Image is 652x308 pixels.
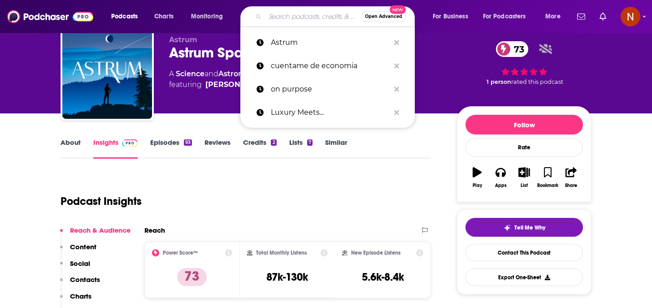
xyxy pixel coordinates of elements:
[483,10,526,23] span: For Podcasters
[240,101,415,124] a: Luxury Meets...
[169,35,197,44] span: Astrum
[496,41,529,57] a: 73
[111,10,138,23] span: Podcasts
[70,259,90,268] p: Social
[7,8,93,25] img: Podchaser - Follow, Share and Rate Podcasts
[70,292,91,300] p: Charts
[505,41,529,57] span: 73
[596,9,610,24] a: Show notifications dropdown
[513,161,536,194] button: List
[465,218,583,237] button: tell me why sparkleTell Me Why
[243,138,276,159] a: Credits2
[307,139,313,146] div: 7
[185,9,235,24] button: open menu
[169,69,355,90] div: A podcast
[521,183,528,188] div: List
[351,250,400,256] h2: New Episode Listens
[539,9,572,24] button: open menu
[60,243,96,259] button: Content
[465,244,583,261] a: Contact This Podcast
[537,183,558,188] div: Bookmark
[62,29,152,119] img: Astrum Space
[621,7,640,26] img: User Profile
[154,10,174,23] span: Charts
[325,138,347,159] a: Similar
[122,139,138,147] img: Podchaser Pro
[60,275,100,292] button: Contacts
[465,269,583,286] button: Export One-Sheet
[265,9,361,24] input: Search podcasts, credits, & more...
[60,259,90,276] button: Social
[457,35,591,91] div: 73 1 personrated this podcast
[426,9,479,24] button: open menu
[487,78,511,85] span: 1 person
[61,138,81,159] a: About
[504,224,511,231] img: tell me why sparkle
[204,69,218,78] span: and
[240,54,415,78] a: cuentame de economia
[70,275,100,284] p: Contacts
[184,139,192,146] div: 93
[465,161,489,194] button: Play
[271,101,390,124] p: Luxury Meets...
[60,226,130,243] button: Reach & Audience
[249,6,423,27] div: Search podcasts, credits, & more...
[93,138,138,159] a: InsightsPodchaser Pro
[433,10,468,23] span: For Business
[271,78,390,101] p: on purpose
[574,9,589,24] a: Show notifications dropdown
[150,138,192,159] a: Episodes93
[465,138,583,156] div: Rate
[70,243,96,251] p: Content
[271,31,390,54] p: Astrum
[477,9,539,24] button: open menu
[176,69,204,78] a: Science
[536,161,559,194] button: Bookmark
[240,78,415,101] a: on purpose
[177,268,207,286] p: 73
[271,139,276,146] div: 2
[621,7,640,26] span: Logged in as AdelNBM
[289,138,313,159] a: Lists7
[495,183,507,188] div: Apps
[271,54,390,78] p: cuentame de economia
[205,79,269,90] a: Alex McColgan
[511,78,563,85] span: rated this podcast
[361,11,406,22] button: Open AdvancedNew
[473,183,482,188] div: Play
[70,226,130,234] p: Reach & Audience
[148,9,179,24] a: Charts
[61,195,142,208] h1: Podcast Insights
[362,270,404,284] h3: 5.6k-8.4k
[266,270,308,284] h3: 87k-130k
[169,79,355,90] span: featuring
[256,250,307,256] h2: Total Monthly Listens
[144,226,165,234] h2: Reach
[191,10,223,23] span: Monitoring
[545,10,561,23] span: More
[621,7,640,26] button: Show profile menu
[240,31,415,54] a: Astrum
[390,5,406,14] span: New
[560,161,583,194] button: Share
[514,224,545,231] span: Tell Me Why
[565,183,577,188] div: Share
[218,69,259,78] a: Astronomy
[489,161,512,194] button: Apps
[465,115,583,134] button: Follow
[163,250,198,256] h2: Power Score™
[204,138,230,159] a: Reviews
[105,9,149,24] button: open menu
[365,14,402,19] span: Open Advanced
